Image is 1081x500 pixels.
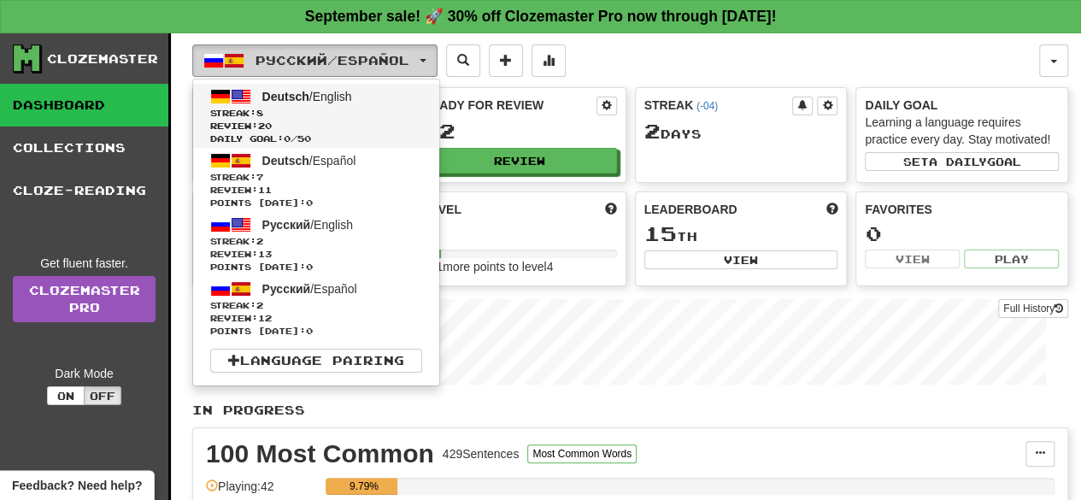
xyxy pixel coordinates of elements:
[210,171,422,184] span: Streak:
[210,349,422,373] a: Language Pairing
[12,477,142,494] span: Open feedback widget
[256,236,263,246] span: 2
[210,132,422,145] span: Daily Goal: / 50
[423,258,617,275] div: 161 more points to level 4
[865,114,1059,148] div: Learning a language requires practice every day. Stay motivated!
[644,250,838,269] button: View
[489,44,523,77] button: Add sentence to collection
[262,218,311,232] span: Русский
[206,441,434,467] div: 100 Most Common
[423,148,617,174] button: Review
[47,386,85,405] button: On
[644,223,838,245] div: th
[331,478,397,495] div: 9.79%
[210,325,422,338] span: Points [DATE]: 0
[193,276,439,340] a: Русский/EspañolStreak:2 Review:12Points [DATE]:0
[284,133,291,144] span: 0
[210,261,422,274] span: Points [DATE]: 0
[262,282,311,296] span: Русский
[13,255,156,272] div: Get fluent faster.
[865,223,1059,244] div: 0
[210,120,422,132] span: Review: 20
[865,250,960,268] button: View
[423,97,596,114] div: Ready for Review
[305,8,777,25] strong: September sale! 🚀 30% off Clozemaster Pro now through [DATE]!
[192,402,1068,419] p: In Progress
[644,119,661,143] span: 2
[527,444,637,463] button: Most Common Words
[256,300,263,310] span: 2
[262,154,309,168] span: Deutsch
[13,365,156,382] div: Dark Mode
[193,212,439,276] a: Русский/EnglishStreak:2 Review:13Points [DATE]:0
[210,235,422,248] span: Streak:
[423,121,617,142] div: 12
[210,248,422,261] span: Review: 13
[644,97,793,114] div: Streak
[13,276,156,322] a: ClozemasterPro
[256,108,263,118] span: 8
[193,84,439,148] a: Deutsch/EnglishStreak:8 Review:20Daily Goal:0/50
[865,97,1059,114] div: Daily Goal
[696,100,718,112] a: (-04)
[193,148,439,212] a: Deutsch/EspañolStreak:7 Review:11Points [DATE]:0
[644,201,737,218] span: Leaderboard
[210,299,422,312] span: Streak:
[446,44,480,77] button: Search sentences
[998,299,1068,318] button: Full History
[210,184,422,197] span: Review: 11
[47,50,158,68] div: Clozemaster
[865,152,1059,171] button: Seta dailygoal
[964,250,1059,268] button: Play
[210,197,422,209] span: Points [DATE]: 0
[84,386,121,405] button: Off
[644,221,677,245] span: 15
[210,107,422,120] span: Streak:
[929,156,987,168] span: a daily
[865,201,1059,218] div: Favorites
[262,282,357,296] span: / Español
[443,445,520,462] div: 429 Sentences
[262,154,356,168] span: / Español
[532,44,566,77] button: More stats
[262,90,352,103] span: / English
[423,223,617,244] div: 3
[644,121,838,143] div: Day s
[262,90,309,103] span: Deutsch
[256,172,263,182] span: 7
[256,53,409,68] span: Русский / Español
[192,44,438,77] button: Русский/Español
[605,201,617,218] span: Score more points to level up
[262,218,353,232] span: / English
[423,201,461,218] span: Level
[210,312,422,325] span: Review: 12
[825,201,837,218] span: This week in points, UTC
